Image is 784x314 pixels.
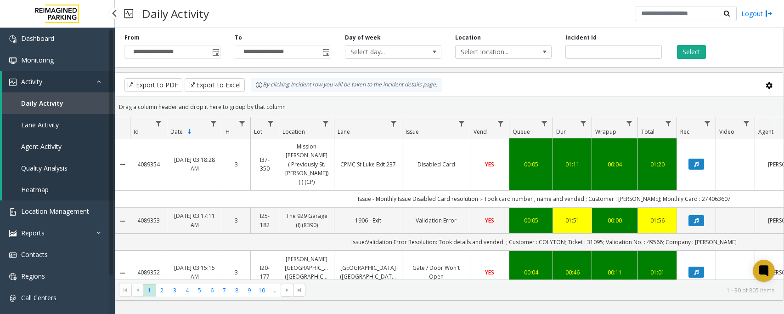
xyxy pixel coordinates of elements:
[577,117,590,130] a: Dur Filter Menu
[340,160,396,169] a: CPMC St Luke Exit 237
[598,160,632,169] div: 00:04
[173,155,216,173] a: [DATE] 03:18:28 AM
[185,78,245,92] button: Export to Excel
[320,117,332,130] a: Location Filter Menu
[21,207,89,216] span: Location Management
[256,155,273,173] a: I37-350
[236,117,248,130] a: H Filter Menu
[138,2,214,25] h3: Daily Activity
[558,216,586,225] a: 01:51
[388,117,400,130] a: Lane Filter Menu
[206,284,218,297] span: Page 6
[643,160,671,169] a: 01:20
[406,128,419,136] span: Issue
[173,263,216,281] a: [DATE] 03:15:15 AM
[115,269,130,277] a: Collapse Details
[515,160,547,169] div: 00:05
[643,216,671,225] a: 01:56
[251,78,442,92] div: By clicking Incident row you will be taken to the incident details page.
[9,273,17,280] img: 'icon'
[228,268,245,277] a: 3
[115,161,130,168] a: Collapse Details
[21,164,68,172] span: Quality Analysis
[285,142,328,186] a: Mission [PERSON_NAME] ( Previously St. [PERSON_NAME]) (I) (CP)
[2,71,115,92] a: Activity
[21,77,42,86] span: Activity
[115,117,784,280] div: Data table
[124,78,182,92] button: Export to PDF
[135,268,161,277] a: 4089352
[285,255,328,290] a: [PERSON_NAME][GEOGRAPHIC_DATA] ([GEOGRAPHIC_DATA]) (I) (R390)
[186,128,193,136] span: Sortable
[231,284,243,297] span: Page 8
[641,128,654,136] span: Total
[9,251,17,259] img: 'icon'
[643,268,671,277] a: 01:01
[662,117,675,130] a: Total Filter Menu
[256,263,273,281] a: I20-177
[255,81,263,89] img: infoIcon.svg
[340,216,396,225] a: 1906 - Exit
[265,117,277,130] a: Lot Filter Menu
[598,216,632,225] a: 00:00
[321,46,331,58] span: Toggle popup
[9,79,17,86] img: 'icon'
[21,250,48,259] span: Contacts
[455,34,481,42] label: Location
[513,128,530,136] span: Queue
[235,34,242,42] label: To
[2,157,115,179] a: Quality Analysis
[558,268,586,277] a: 00:46
[21,120,59,129] span: Lane Activity
[152,117,165,130] a: Id Filter Menu
[485,268,494,276] span: YES
[256,211,273,229] a: I25-182
[124,34,140,42] label: From
[21,34,54,43] span: Dashboard
[595,128,616,136] span: Wrapup
[476,268,503,277] a: YES
[243,284,255,297] span: Page 9
[311,286,774,294] kendo-pager-info: 1 - 30 of 805 items
[9,295,17,302] img: 'icon'
[701,117,714,130] a: Rec. Filter Menu
[345,34,381,42] label: Day of week
[338,128,350,136] span: Lane
[210,46,220,58] span: Toggle popup
[476,160,503,169] a: YES
[538,117,551,130] a: Queue Filter Menu
[143,284,156,297] span: Page 1
[21,272,45,280] span: Regions
[170,128,183,136] span: Date
[765,9,773,18] img: logout
[740,117,753,130] a: Video Filter Menu
[485,160,494,168] span: YES
[485,217,494,224] span: YES
[228,216,245,225] a: 3
[9,57,17,64] img: 'icon'
[515,268,547,277] a: 00:04
[2,179,115,200] a: Heatmap
[293,284,305,297] span: Go to the last page
[598,268,632,277] div: 00:11
[2,136,115,157] a: Agent Activity
[408,160,464,169] a: Disabled Card
[135,216,161,225] a: 4089353
[135,160,161,169] a: 4089354
[340,263,396,281] a: [GEOGRAPHIC_DATA] ([GEOGRAPHIC_DATA])
[515,216,547,225] div: 00:05
[193,284,206,297] span: Page 5
[173,211,216,229] a: [DATE] 03:17:11 AM
[741,9,773,18] a: Logout
[21,99,63,108] span: Daily Activity
[134,128,139,136] span: Id
[9,208,17,216] img: 'icon'
[21,228,45,237] span: Reports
